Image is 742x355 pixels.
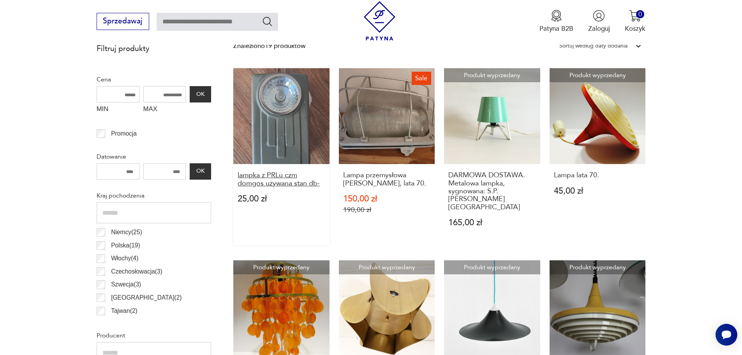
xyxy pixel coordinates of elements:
a: Sprzedawaj [97,19,149,25]
p: 25,00 zł [238,195,325,203]
p: 45,00 zł [554,187,642,195]
p: Szwecja ( 3 ) [111,279,141,290]
button: OK [190,163,211,180]
img: Ikonka użytkownika [593,10,605,22]
a: SaleLampa przemysłowa Polam Wilkasy, lata 70.Lampa przemysłowa [PERSON_NAME], lata 70.150,00 zł19... [339,68,435,245]
a: Produkt wyprzedanyLampa lata 70.Lampa lata 70.45,00 zł [550,68,646,245]
p: Niemcy ( 25 ) [111,227,142,237]
p: Promocja [111,129,137,139]
div: Znaleziono 19 produktów [233,41,305,51]
p: Zaloguj [588,24,610,33]
p: Koszyk [625,24,645,33]
p: Cena [97,74,211,85]
p: 150,00 zł [343,195,431,203]
p: Datowanie [97,152,211,162]
label: MIN [97,102,139,117]
p: 190,00 zł [343,206,431,214]
button: Sprzedawaj [97,13,149,30]
p: Patyna B2B [539,24,573,33]
button: Patyna B2B [539,10,573,33]
p: Włochy ( 4 ) [111,253,138,263]
a: Produkt wyprzedanyDARMOWA DOSTAWA. Metalowa lampka, sygnowana: S.P. LUMET POZNAŃDARMOWA DOSTAWA. ... [444,68,540,245]
button: OK [190,86,211,102]
p: Kraj pochodzenia [97,191,211,201]
label: MAX [143,102,186,117]
p: [GEOGRAPHIC_DATA] ( 2 ) [111,293,182,303]
img: Ikona medalu [550,10,562,22]
a: lampka z PRLu czm domgos używana stan db-lampka z PRLu czm domgos używana stan db-25,00 zł [233,68,330,245]
button: Szukaj [262,16,273,27]
h3: lampka z PRLu czm domgos używana stan db- [238,171,325,187]
button: 0Koszyk [625,10,645,33]
h3: Lampa lata 70. [554,171,642,179]
div: Sortuj według daty dodania [559,41,627,51]
div: 0 [636,10,644,18]
p: Tajwan ( 2 ) [111,306,137,316]
img: Ikona koszyka [629,10,641,22]
p: Związek Radziecki ( 2 ) [111,319,169,329]
button: Zaloguj [588,10,610,33]
p: Producent [97,330,211,341]
h3: DARMOWA DOSTAWA. Metalowa lampka, sygnowana: S.P. [PERSON_NAME] [GEOGRAPHIC_DATA] [448,171,536,211]
p: Czechosłowacja ( 3 ) [111,267,162,277]
p: 165,00 zł [448,219,536,227]
a: Ikona medaluPatyna B2B [539,10,573,33]
h3: Lampa przemysłowa [PERSON_NAME], lata 70. [343,171,431,187]
img: Patyna - sklep z meblami i dekoracjami vintage [360,1,399,41]
p: Polska ( 19 ) [111,240,140,251]
iframe: Smartsupp widget button [716,324,737,346]
p: Filtruj produkty [97,44,211,54]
